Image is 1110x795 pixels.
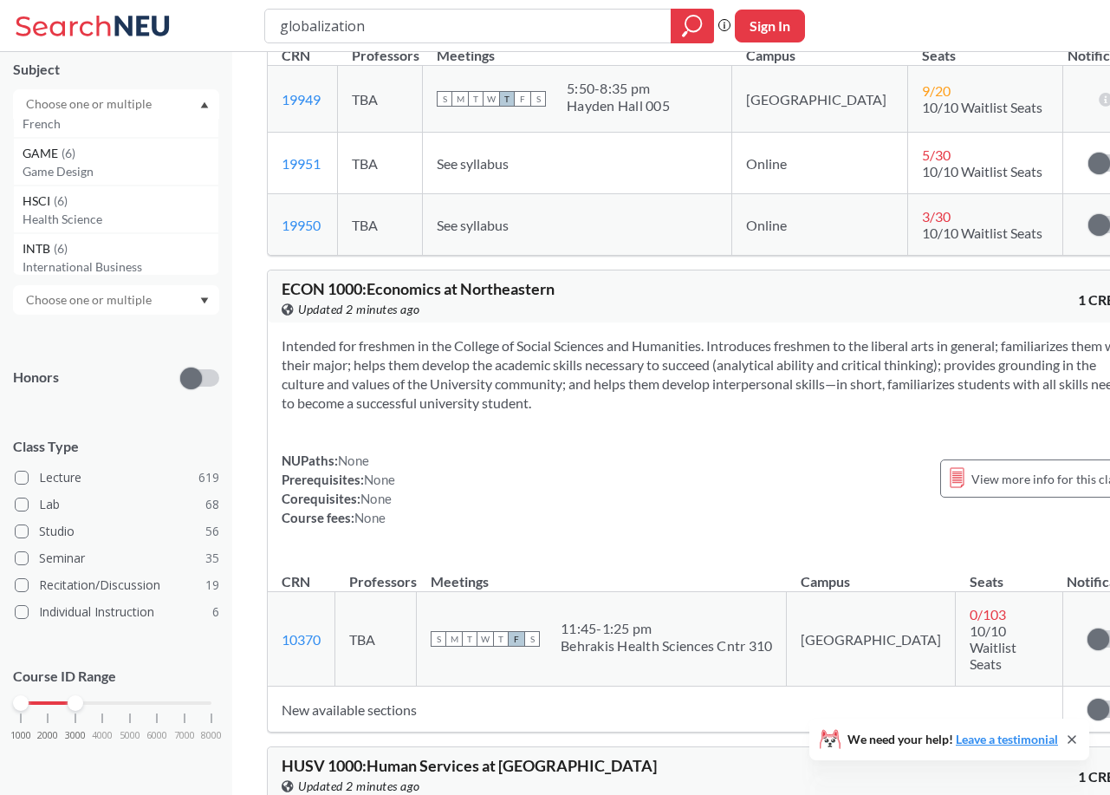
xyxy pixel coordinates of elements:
[567,80,670,97] div: 5:50 - 8:35 pm
[282,217,321,233] a: 19950
[335,555,417,592] th: Professors
[732,66,908,133] td: [GEOGRAPHIC_DATA]
[484,91,499,107] span: W
[212,603,219,622] span: 6
[23,211,218,228] p: Health Science
[787,555,956,592] th: Campus
[732,133,908,194] td: Online
[922,208,951,225] span: 3 / 30
[15,601,219,623] label: Individual Instruction
[335,592,417,687] td: TBA
[200,101,209,108] svg: Dropdown arrow
[205,549,219,568] span: 35
[17,94,163,114] input: Choose one or multiple
[354,510,386,525] span: None
[922,225,1042,241] span: 10/10 Waitlist Seats
[17,290,163,310] input: Choose one or multiple
[174,731,195,740] span: 7000
[23,115,218,133] p: French
[338,453,369,468] span: None
[15,574,219,596] label: Recitation/Discussion
[956,732,1058,746] a: Leave a testimonial
[922,99,1042,115] span: 10/10 Waitlist Seats
[922,163,1042,179] span: 10/10 Waitlist Seats
[23,258,218,276] p: International Business
[120,731,140,740] span: 5000
[13,285,219,315] div: Dropdown arrow
[205,522,219,541] span: 56
[23,144,62,163] span: GAME
[499,91,515,107] span: T
[15,493,219,516] label: Lab
[198,468,219,487] span: 619
[338,194,423,256] td: TBA
[364,472,395,487] span: None
[437,91,452,107] span: S
[956,555,1063,592] th: Seats
[23,163,218,180] p: Game Design
[23,192,54,211] span: HSCI
[62,146,75,160] span: ( 6 )
[282,572,310,591] div: CRN
[15,466,219,489] label: Lecture
[847,733,1058,746] span: We need your help!
[268,687,1062,733] td: New available sections
[205,495,219,514] span: 68
[338,133,423,194] td: TBA
[452,91,468,107] span: M
[146,731,167,740] span: 6000
[970,622,1016,672] span: 10/10 Waitlist Seats
[205,576,219,595] span: 19
[200,297,209,304] svg: Dropdown arrow
[437,155,509,172] span: See syllabus
[671,9,714,43] div: magnifying glass
[493,631,509,647] span: T
[278,11,659,41] input: Class, professor, course number, "phrase"
[509,631,524,647] span: F
[65,731,86,740] span: 3000
[732,194,908,256] td: Online
[477,631,493,647] span: W
[298,300,420,319] span: Updated 2 minutes ago
[13,89,219,119] div: Dropdown arrowPHTH(7)Public HealthSPNS(7)SpanishEEMB(6)Ecology, [PERSON_NAME] & Marine BiolFRNH(6...
[282,279,555,298] span: ECON 1000 : Economics at Northeastern
[338,66,423,133] td: TBA
[54,193,68,208] span: ( 6 )
[282,631,321,648] a: 10370
[922,147,951,163] span: 5 / 30
[682,14,703,38] svg: magnifying glass
[92,731,113,740] span: 4000
[282,46,310,65] div: CRN
[970,606,1006,622] span: 0 / 103
[54,241,68,256] span: ( 6 )
[431,631,446,647] span: S
[37,731,58,740] span: 2000
[201,731,222,740] span: 8000
[437,217,509,233] span: See syllabus
[282,756,657,775] span: HUSV 1000 : Human Services at [GEOGRAPHIC_DATA]
[468,91,484,107] span: T
[417,555,787,592] th: Meetings
[922,82,951,99] span: 9 / 20
[735,10,805,42] button: Sign In
[282,155,321,172] a: 19951
[13,60,219,79] div: Subject
[787,592,956,687] td: [GEOGRAPHIC_DATA]
[360,491,392,506] span: None
[10,731,31,740] span: 1000
[282,91,321,108] a: 19949
[561,620,772,637] div: 11:45 - 1:25 pm
[561,637,772,655] div: Behrakis Health Sciences Cntr 310
[23,239,54,258] span: INTB
[13,437,219,456] span: Class Type
[15,520,219,543] label: Studio
[515,91,530,107] span: F
[13,368,59,388] p: Honors
[530,91,546,107] span: S
[282,451,395,527] div: NUPaths: Prerequisites: Corequisites: Course fees:
[524,631,540,647] span: S
[15,547,219,570] label: Seminar
[567,97,670,114] div: Hayden Hall 005
[13,667,219,687] p: Course ID Range
[462,631,477,647] span: T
